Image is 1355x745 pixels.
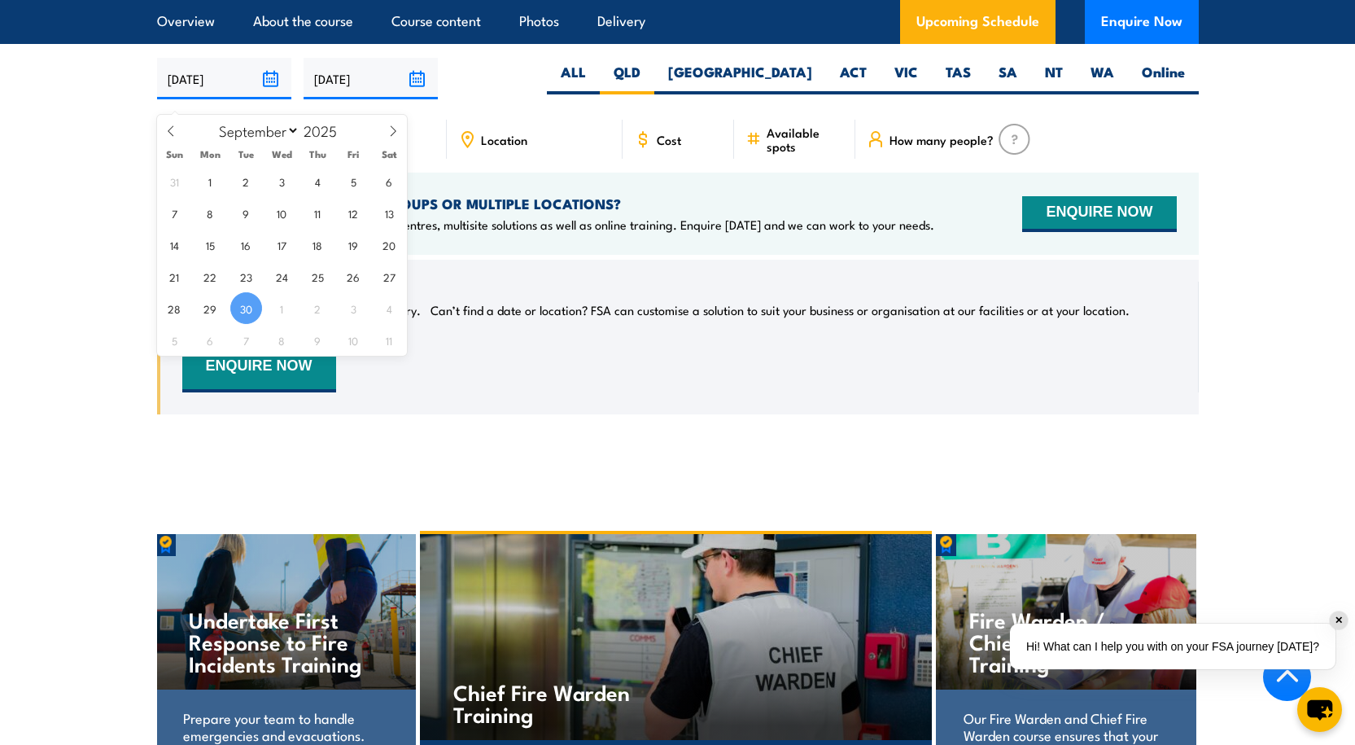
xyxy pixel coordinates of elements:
[453,681,645,725] h4: Chief Fire Warden Training
[230,197,262,229] span: September 9, 2025
[1022,196,1176,232] button: ENQUIRE NOW
[195,292,226,324] span: September 29, 2025
[1010,624,1335,669] div: Hi! What can I help you with on your FSA journey [DATE]?
[481,133,527,147] span: Location
[1077,63,1128,94] label: WA
[1031,63,1077,94] label: NT
[159,324,190,356] span: October 5, 2025
[264,149,299,160] span: Wed
[826,63,881,94] label: ACT
[159,261,190,292] span: September 21, 2025
[302,324,334,356] span: October 9, 2025
[657,133,681,147] span: Cost
[600,63,654,94] label: QLD
[889,133,994,147] span: How many people?
[195,197,226,229] span: September 8, 2025
[159,197,190,229] span: September 7, 2025
[374,324,405,356] span: October 11, 2025
[182,195,934,213] h4: NEED TRAINING FOR LARGER GROUPS OR MULTIPLE LOCATIONS?
[1128,63,1199,94] label: Online
[230,324,262,356] span: October 7, 2025
[1330,611,1348,629] div: ✕
[266,261,298,292] span: September 24, 2025
[881,63,932,94] label: VIC
[195,229,226,261] span: September 15, 2025
[338,261,369,292] span: September 26, 2025
[985,63,1031,94] label: SA
[230,165,262,197] span: September 2, 2025
[266,197,298,229] span: September 10, 2025
[182,217,934,233] p: We offer onsite training, training at our centres, multisite solutions as well as online training...
[335,149,371,160] span: Fri
[1297,687,1342,732] button: chat-button
[157,58,291,99] input: From date
[374,165,405,197] span: September 6, 2025
[374,229,405,261] span: September 20, 2025
[159,229,190,261] span: September 14, 2025
[228,149,264,160] span: Tue
[338,229,369,261] span: September 19, 2025
[211,120,299,141] select: Month
[157,149,193,160] span: Sun
[195,324,226,356] span: October 6, 2025
[195,165,226,197] span: September 1, 2025
[371,149,407,160] span: Sat
[338,165,369,197] span: September 5, 2025
[159,292,190,324] span: September 28, 2025
[431,302,1130,318] p: Can’t find a date or location? FSA can customise a solution to suit your business or organisation...
[182,344,336,392] button: ENQUIRE NOW
[338,292,369,324] span: October 3, 2025
[299,121,353,140] input: Year
[338,197,369,229] span: September 12, 2025
[932,63,985,94] label: TAS
[304,58,438,99] input: To date
[230,261,262,292] span: September 23, 2025
[299,149,335,160] span: Thu
[302,197,334,229] span: September 11, 2025
[302,261,334,292] span: September 25, 2025
[547,63,600,94] label: ALL
[374,292,405,324] span: October 4, 2025
[230,229,262,261] span: September 16, 2025
[189,608,382,674] h4: Undertake First Response to Fire Incidents Training
[969,608,1162,674] h4: Fire Warden / Chief Fire Warden Training
[374,261,405,292] span: September 27, 2025
[192,149,228,160] span: Mon
[266,165,298,197] span: September 3, 2025
[266,324,298,356] span: October 8, 2025
[767,125,844,153] span: Available spots
[195,261,226,292] span: September 22, 2025
[159,165,190,197] span: August 31, 2025
[302,229,334,261] span: September 18, 2025
[374,197,405,229] span: September 13, 2025
[266,292,298,324] span: October 1, 2025
[654,63,826,94] label: [GEOGRAPHIC_DATA]
[302,165,334,197] span: September 4, 2025
[338,324,369,356] span: October 10, 2025
[266,229,298,261] span: September 17, 2025
[230,292,262,324] span: September 30, 2025
[302,292,334,324] span: October 2, 2025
